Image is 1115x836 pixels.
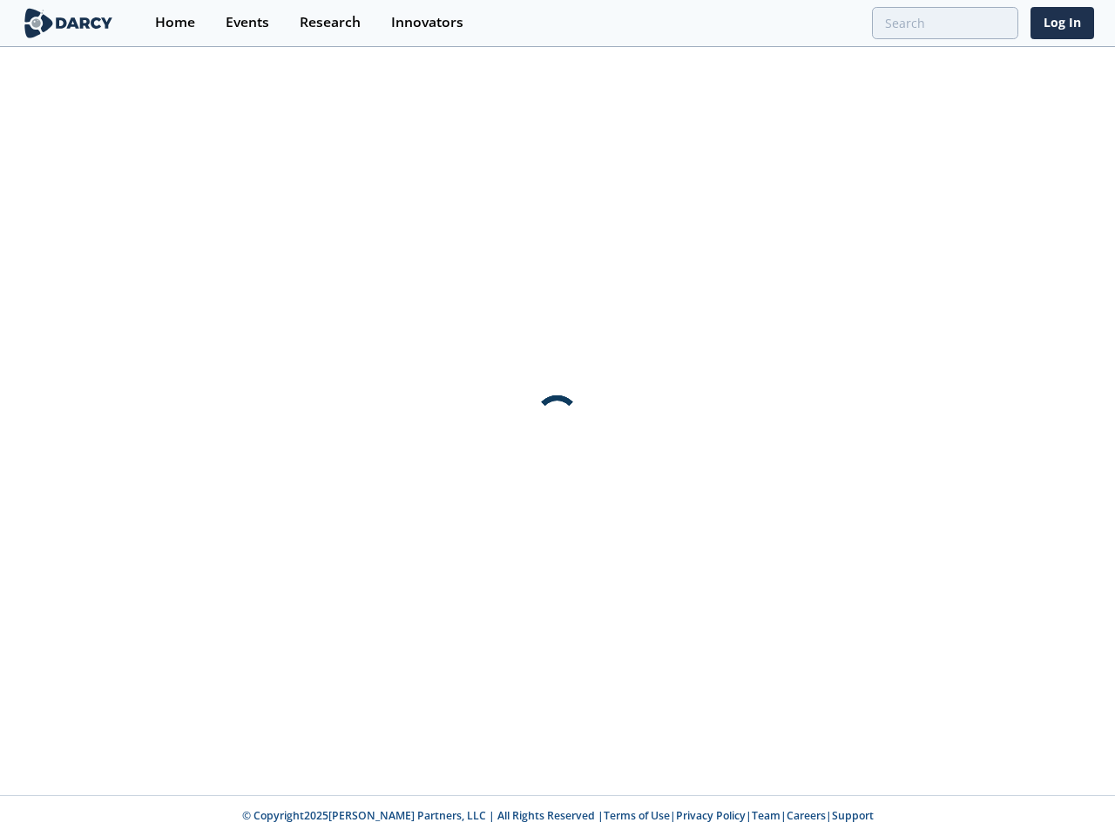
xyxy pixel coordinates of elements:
div: Research [300,16,361,30]
input: Advanced Search [872,7,1018,39]
img: logo-wide.svg [21,8,116,38]
div: Events [226,16,269,30]
a: Log In [1031,7,1094,39]
a: Careers [787,808,826,823]
a: Terms of Use [604,808,670,823]
div: Home [155,16,195,30]
a: Privacy Policy [676,808,746,823]
p: © Copyright 2025 [PERSON_NAME] Partners, LLC | All Rights Reserved | | | | | [24,808,1091,824]
div: Innovators [391,16,463,30]
a: Team [752,808,780,823]
a: Support [832,808,874,823]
